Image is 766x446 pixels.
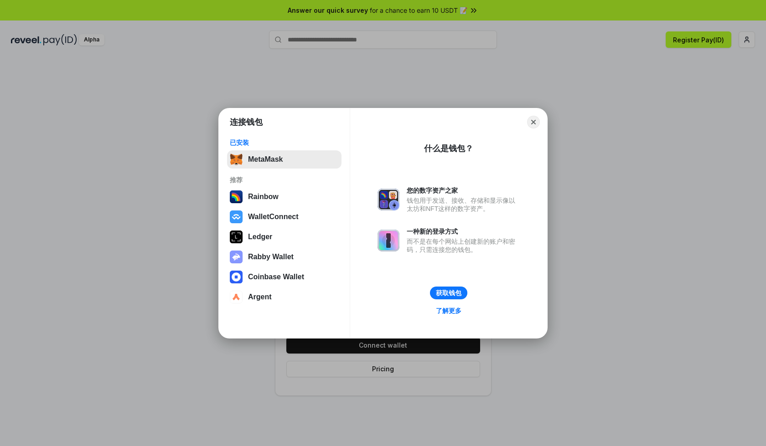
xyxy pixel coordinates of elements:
[230,117,263,128] h1: 连接钱包
[230,176,339,184] div: 推荐
[378,230,399,251] img: svg+xml,%3Csvg%20xmlns%3D%22http%3A%2F%2Fwww.w3.org%2F2000%2Fsvg%22%20fill%3D%22none%22%20viewBox...
[407,186,520,195] div: 您的数字资产之家
[230,190,243,203] img: svg+xml,%3Csvg%20width%3D%22120%22%20height%3D%22120%22%20viewBox%3D%220%200%20120%20120%22%20fil...
[230,291,243,303] img: svg+xml,%3Csvg%20width%3D%2228%22%20height%3D%2228%22%20viewBox%3D%220%200%2028%2028%22%20fill%3D...
[378,189,399,210] img: svg+xml,%3Csvg%20xmlns%3D%22http%3A%2F%2Fwww.w3.org%2F2000%2Fsvg%22%20fill%3D%22none%22%20viewBox...
[248,193,279,201] div: Rainbow
[227,150,342,169] button: MetaMask
[227,268,342,286] button: Coinbase Wallet
[230,210,243,223] img: svg+xml,%3Csvg%20width%3D%2228%22%20height%3D%2228%22%20viewBox%3D%220%200%2028%2028%22%20fill%3D...
[230,271,243,283] img: svg+xml,%3Csvg%20width%3D%2228%22%20height%3D%2228%22%20viewBox%3D%220%200%2028%2028%22%20fill%3D...
[227,188,342,206] button: Rainbow
[430,287,467,299] button: 获取钱包
[430,305,467,317] a: 了解更多
[248,155,283,164] div: MetaMask
[230,231,243,243] img: svg+xml,%3Csvg%20xmlns%3D%22http%3A%2F%2Fwww.w3.org%2F2000%2Fsvg%22%20width%3D%2228%22%20height%3...
[436,307,461,315] div: 了解更多
[230,251,243,263] img: svg+xml,%3Csvg%20xmlns%3D%22http%3A%2F%2Fwww.w3.org%2F2000%2Fsvg%22%20fill%3D%22none%22%20viewBox...
[407,237,520,254] div: 而不是在每个网站上创建新的账户和密码，只需连接您的钱包。
[248,213,299,221] div: WalletConnect
[248,293,272,301] div: Argent
[436,289,461,297] div: 获取钱包
[248,253,294,261] div: Rabby Wallet
[407,196,520,213] div: 钱包用于发送、接收、存储和显示像以太坊和NFT这样的数字资产。
[227,288,342,306] button: Argent
[527,116,540,128] button: Close
[227,208,342,226] button: WalletConnect
[407,227,520,236] div: 一种新的登录方式
[227,248,342,266] button: Rabby Wallet
[248,233,272,241] div: Ledger
[227,228,342,246] button: Ledger
[230,153,243,166] img: svg+xml,%3Csvg%20fill%3D%22none%22%20height%3D%2233%22%20viewBox%3D%220%200%2035%2033%22%20width%...
[230,138,339,147] div: 已安装
[248,273,304,281] div: Coinbase Wallet
[424,143,473,154] div: 什么是钱包？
